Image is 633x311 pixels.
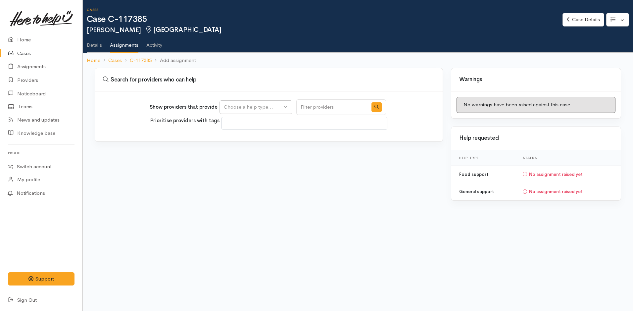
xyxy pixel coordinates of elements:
[8,272,74,286] button: Support
[87,57,100,64] a: Home
[146,33,162,52] a: Activity
[219,100,292,114] button: Choose a help type...
[130,57,152,64] a: C-117385
[87,26,562,34] h2: [PERSON_NAME]
[150,117,219,131] label: Prioritise providers with tags
[459,77,613,83] h3: Warnings
[517,150,621,166] th: Status
[457,97,615,113] div: No warnings have been raised against this case
[99,77,439,83] h3: Search for providers who can help
[87,33,102,52] a: Details
[87,15,562,24] h1: Case C-117385
[459,189,494,194] b: General support
[87,8,562,12] h6: Cases
[152,57,196,64] li: Add assignment
[150,103,218,111] label: Show providers that provide
[296,99,368,115] input: Search
[459,172,488,177] b: Food support
[8,148,74,157] h6: Profile
[451,150,517,166] th: Help type
[455,135,617,141] h3: Help requested
[110,33,138,53] a: Assignments
[523,189,583,194] b: No assignment raised yet
[562,13,604,26] a: Case Details
[145,26,221,34] span: [GEOGRAPHIC_DATA]
[83,53,633,68] nav: breadcrumb
[523,172,583,177] b: No assignment raised yet
[226,119,230,127] textarea: Search
[224,103,282,111] div: Choose a help type...
[108,57,122,64] a: Cases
